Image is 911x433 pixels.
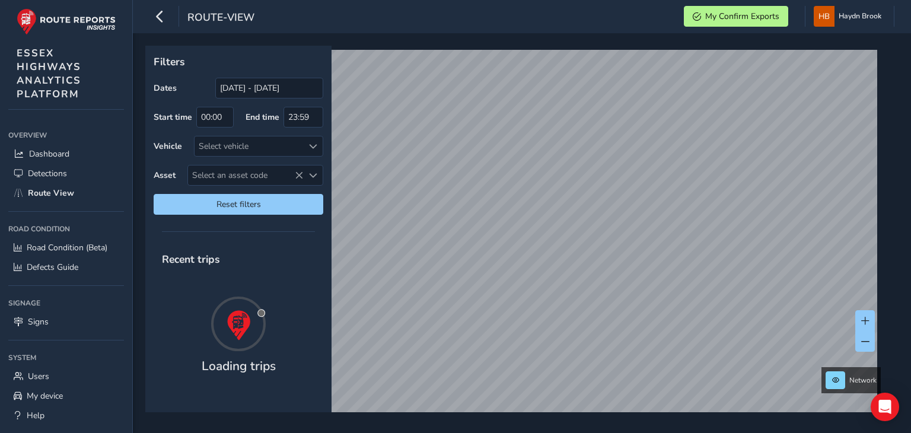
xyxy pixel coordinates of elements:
[163,199,314,210] span: Reset filters
[154,170,176,181] label: Asset
[27,410,44,421] span: Help
[8,183,124,203] a: Route View
[839,6,881,27] span: Haydn Brook
[814,6,834,27] img: diamond-layout
[303,165,323,185] div: Select an asset code
[8,238,124,257] a: Road Condition (Beta)
[8,367,124,386] a: Users
[849,375,877,385] span: Network
[27,262,78,273] span: Defects Guide
[202,359,276,374] h4: Loading trips
[154,112,192,123] label: Start time
[154,54,323,69] p: Filters
[8,386,124,406] a: My device
[17,8,116,35] img: rr logo
[246,112,279,123] label: End time
[28,187,74,199] span: Route View
[8,406,124,425] a: Help
[188,165,303,185] span: Select an asset code
[28,316,49,327] span: Signs
[27,390,63,402] span: My device
[8,349,124,367] div: System
[814,6,885,27] button: Haydn Brook
[8,312,124,332] a: Signs
[17,46,81,101] span: ESSEX HIGHWAYS ANALYTICS PLATFORM
[705,11,779,22] span: My Confirm Exports
[29,148,69,160] span: Dashboard
[871,393,899,421] div: Open Intercom Messenger
[154,244,228,275] span: Recent trips
[187,10,254,27] span: route-view
[8,144,124,164] a: Dashboard
[28,371,49,382] span: Users
[28,168,67,179] span: Detections
[8,164,124,183] a: Detections
[154,194,323,215] button: Reset filters
[8,220,124,238] div: Road Condition
[8,294,124,312] div: Signage
[149,50,877,426] canvas: Map
[154,82,177,94] label: Dates
[684,6,788,27] button: My Confirm Exports
[154,141,182,152] label: Vehicle
[195,136,303,156] div: Select vehicle
[27,242,107,253] span: Road Condition (Beta)
[8,126,124,144] div: Overview
[8,257,124,277] a: Defects Guide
